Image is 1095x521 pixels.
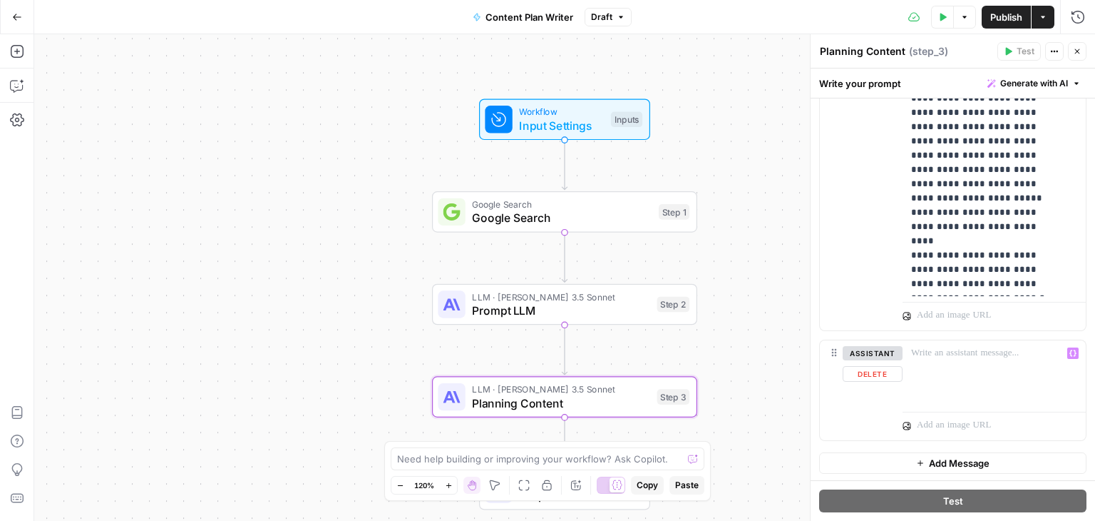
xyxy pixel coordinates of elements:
button: Test [819,490,1086,512]
span: Output [519,487,613,504]
div: Step 2 [657,297,690,313]
button: Draft [585,8,632,26]
span: Input Settings [519,117,604,134]
button: assistant [843,346,903,360]
span: Workflow [519,105,604,118]
div: WorkflowInput SettingsInputs [432,99,697,141]
span: Prompt LLM [472,302,650,319]
div: LLM · [PERSON_NAME] 3.5 SonnetPrompt LLMStep 2 [432,284,697,325]
div: Step 1 [659,204,689,220]
div: Google SearchGoogle SearchStep 1 [432,191,697,233]
button: Paste [669,476,704,495]
span: LLM · [PERSON_NAME] 3.5 Sonnet [472,290,650,303]
button: Generate with AI [982,74,1086,93]
span: Google Search [472,209,652,226]
span: Planning Content [472,395,650,412]
g: Edge from step_1 to step_2 [562,232,567,282]
button: Content Plan Writer [464,6,582,29]
div: Single OutputOutputEnd [432,469,697,510]
span: Publish [990,10,1022,24]
div: Inputs [611,112,642,128]
span: Test [943,494,963,508]
g: Edge from start to step_1 [562,140,567,190]
div: assistantDelete [820,340,891,440]
span: Draft [591,11,612,24]
span: Paste [675,479,699,492]
button: Publish [982,6,1031,29]
button: Copy [631,476,664,495]
div: Step 3 [657,389,690,405]
span: Test [1017,45,1034,58]
button: Add Message [819,452,1086,474]
span: Content Plan Writer [485,10,573,24]
span: 120% [414,480,434,491]
span: LLM · [PERSON_NAME] 3.5 Sonnet [472,383,650,396]
textarea: Planning Content [820,44,905,59]
span: ( step_3 ) [909,44,948,59]
div: Write your prompt [811,69,1095,98]
button: Test [997,42,1041,61]
span: Google Search [472,198,652,211]
span: Add Message [929,456,989,470]
span: Copy [637,479,658,492]
div: LLM · [PERSON_NAME] 3.5 SonnetPlanning ContentStep 3 [432,376,697,418]
span: Generate with AI [1000,77,1068,90]
g: Edge from step_2 to step_3 [562,325,567,375]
